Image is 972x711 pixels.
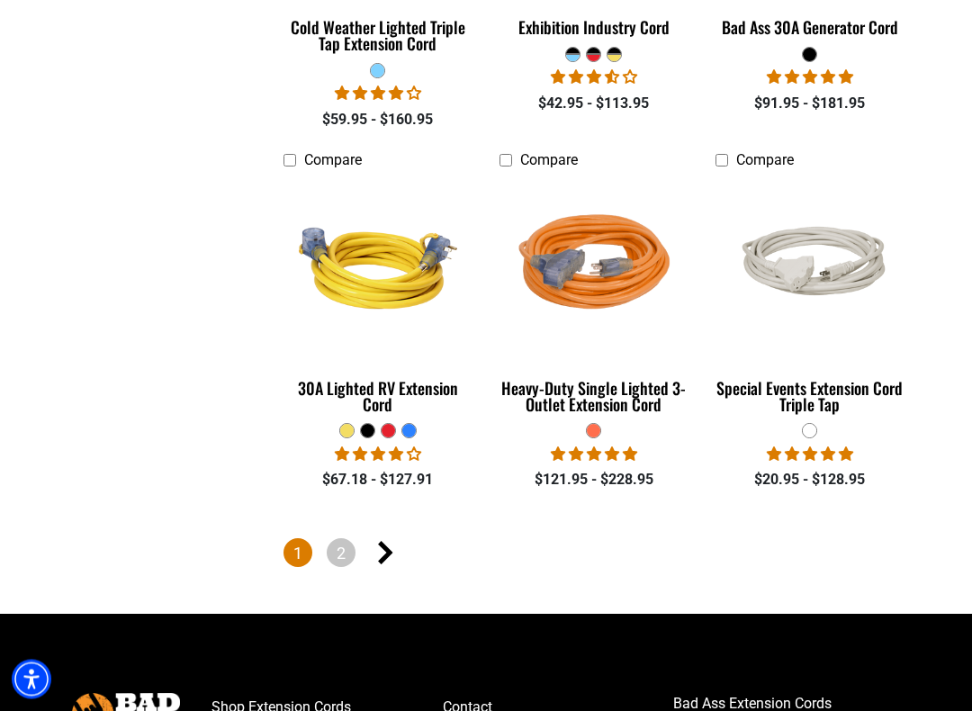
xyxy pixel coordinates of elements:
img: orange [497,182,691,356]
nav: Pagination [283,539,904,571]
img: yellow [281,182,475,356]
div: Special Events Extension Cord Triple Tap [715,381,904,413]
a: Next page [370,539,399,568]
div: $121.95 - $228.95 [499,470,688,491]
div: $67.18 - $127.91 [283,470,472,491]
span: 4.18 stars [335,85,421,103]
span: 5.00 stars [551,446,637,463]
a: white Special Events Extension Cord Triple Tap [715,179,904,424]
div: $42.95 - $113.95 [499,94,688,115]
a: yellow 30A Lighted RV Extension Cord [283,179,472,424]
span: 3.67 stars [551,69,637,86]
div: Heavy-Duty Single Lighted 3-Outlet Extension Cord [499,381,688,413]
span: 5.00 stars [767,69,853,86]
div: Exhibition Industry Cord [499,20,688,36]
span: Compare [520,152,578,169]
span: Page 1 [283,539,312,568]
div: Cold Weather Lighted Triple Tap Extension Cord [283,20,472,52]
a: Page 2 [327,539,355,568]
span: Compare [736,152,794,169]
div: Bad Ass 30A Generator Cord [715,20,904,36]
div: Accessibility Menu [12,660,51,699]
span: Compare [304,152,362,169]
div: $20.95 - $128.95 [715,470,904,491]
div: 30A Lighted RV Extension Cord [283,381,472,413]
div: $59.95 - $160.95 [283,110,472,131]
img: white [713,211,907,328]
div: $91.95 - $181.95 [715,94,904,115]
span: 5.00 stars [767,446,853,463]
a: orange Heavy-Duty Single Lighted 3-Outlet Extension Cord [499,179,688,424]
span: 4.11 stars [335,446,421,463]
